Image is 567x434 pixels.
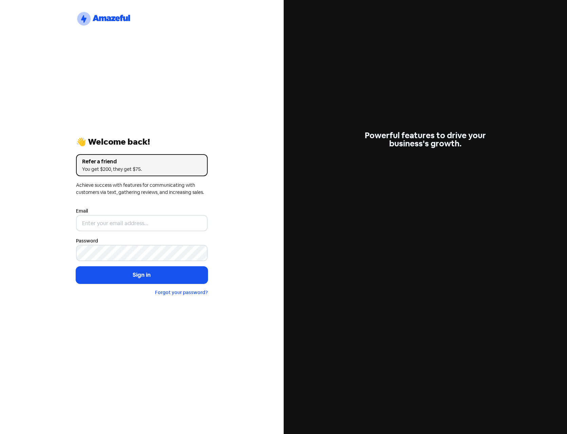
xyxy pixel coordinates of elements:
[76,207,88,215] label: Email
[76,215,208,231] input: Enter your email address...
[359,131,491,148] div: Powerful features to drive your business's growth.
[76,267,208,284] button: Sign in
[76,237,98,245] label: Password
[82,158,202,166] div: Refer a friend
[76,182,208,196] div: Achieve success with features for communicating with customers via text, gathering reviews, and i...
[155,289,208,295] a: Forgot your password?
[76,138,208,146] div: 👋 Welcome back!
[82,166,202,173] div: You get $200, they get $75.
